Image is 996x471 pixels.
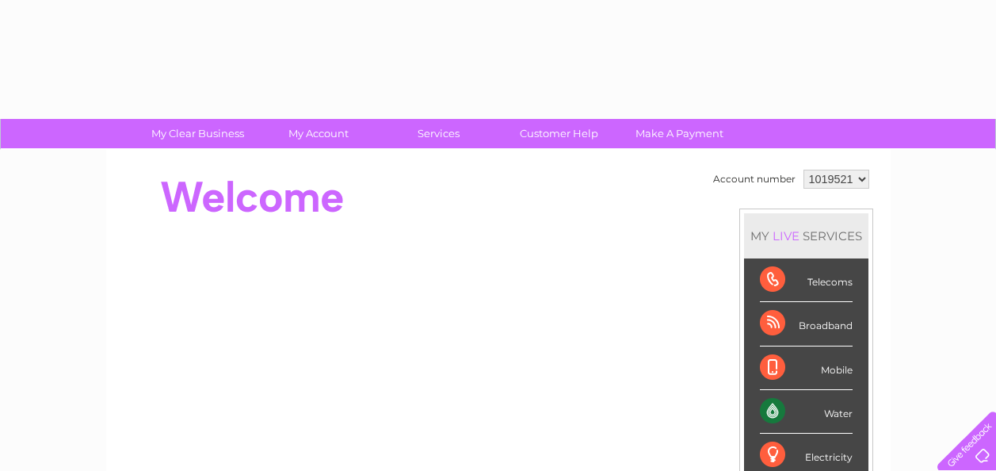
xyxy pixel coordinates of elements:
a: Make A Payment [614,119,745,148]
div: Water [760,390,853,434]
a: My Account [253,119,384,148]
div: MY SERVICES [744,213,868,258]
div: Mobile [760,347,853,390]
div: Broadband [760,302,853,346]
a: Customer Help [494,119,624,148]
a: Services [373,119,504,148]
div: LIVE [769,228,803,243]
div: Telecoms [760,258,853,302]
td: Account number [709,166,799,193]
a: My Clear Business [132,119,263,148]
